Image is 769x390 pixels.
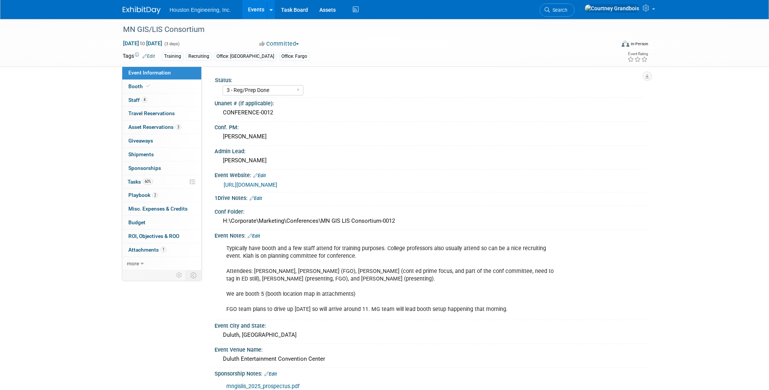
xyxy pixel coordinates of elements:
[122,80,201,93] a: Booth
[279,52,309,60] div: Office: Fargo
[122,243,201,257] a: Attachments1
[122,162,201,175] a: Sponsorships
[215,320,647,330] div: Event City and State:
[164,41,180,46] span: (3 days)
[128,233,179,239] span: ROI, Objectives & ROO
[128,151,154,157] span: Shipments
[128,70,171,76] span: Event Information
[226,383,300,390] a: mngislis_2025_prospectus.pdf
[123,6,161,14] img: ExhibitDay
[215,344,647,354] div: Event Venue Name:
[128,247,166,253] span: Attachments
[221,241,563,317] div: Typically have booth and a few staff attend for training purposes. College professors also usuall...
[122,257,201,270] a: more
[170,7,231,13] span: Houston Engineering, Inc.
[123,52,155,61] td: Tags
[186,52,212,60] div: Recruiting
[248,233,260,239] a: Edit
[622,41,629,47] img: Format-Inperson.png
[220,215,641,227] div: H:\Corporate\Marketing\Conferences\MN GIS LIS Consortium-0012
[128,138,153,144] span: Giveaways
[215,98,647,107] div: Unanet # (if applicable):
[220,131,641,143] div: [PERSON_NAME]
[175,124,181,130] span: 3
[128,83,152,89] span: Booth
[220,155,641,166] div: [PERSON_NAME]
[122,120,201,134] a: Asset Reservations3
[215,230,647,240] div: Event Notes:
[540,3,575,17] a: Search
[186,270,201,280] td: Toggle Event Tabs
[249,196,262,201] a: Edit
[264,371,277,377] a: Edit
[162,52,183,60] div: Training
[215,206,647,216] div: Conf Folder:
[142,97,147,103] span: 4
[120,23,604,36] div: MN GIS/LIS Consortium
[214,52,276,60] div: Office: [GEOGRAPHIC_DATA]
[123,40,163,47] span: [DATE] [DATE]
[128,165,161,171] span: Sponsorships
[570,40,649,51] div: Event Format
[128,219,145,225] span: Budget
[143,179,153,184] span: 60%
[220,107,641,119] div: CONFERENCE-0012
[128,179,153,185] span: Tasks
[122,148,201,161] a: Shipments
[173,270,186,280] td: Personalize Event Tab Strip
[220,353,641,365] div: Duluth Entertainment Convention Center
[257,40,302,48] button: Committed
[146,84,150,88] i: Booth reservation complete
[584,4,640,13] img: Courtney Grandbois
[122,134,201,147] a: Giveaways
[128,97,147,103] span: Staff
[122,230,201,243] a: ROI, Objectives & ROO
[122,94,201,107] a: Staff4
[215,368,647,378] div: Sponsorship Notes:
[122,189,201,202] a: Playbook2
[215,75,643,84] div: Status:
[630,41,648,47] div: In-Person
[122,66,201,79] a: Event Information
[152,192,158,198] span: 2
[161,247,166,252] span: 1
[220,329,641,341] div: Duluth, [GEOGRAPHIC_DATA]
[627,52,648,56] div: Event Rating
[215,192,647,202] div: 1Drive Notes:
[122,216,201,229] a: Budget
[139,40,146,46] span: to
[128,206,188,212] span: Misc. Expenses & Credits
[215,122,647,131] div: Conf. PM:
[128,124,181,130] span: Asset Reservations
[215,170,647,179] div: Event Website:
[550,7,567,13] span: Search
[253,173,266,178] a: Edit
[127,260,139,266] span: more
[215,146,647,155] div: Admin Lead:
[128,110,175,116] span: Travel Reservations
[224,182,277,188] a: [URL][DOMAIN_NAME]
[128,192,158,198] span: Playbook
[122,202,201,216] a: Misc. Expenses & Credits
[122,175,201,189] a: Tasks60%
[122,107,201,120] a: Travel Reservations
[142,54,155,59] a: Edit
